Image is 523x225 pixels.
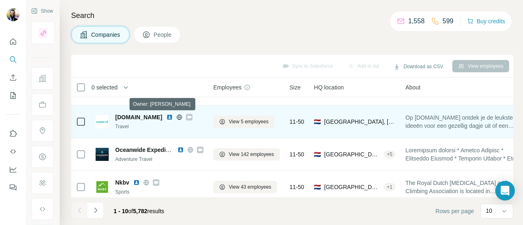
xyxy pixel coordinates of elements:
[290,118,304,126] span: 11-50
[87,202,104,218] button: Navigate to next page
[7,126,20,141] button: Use Surfe on LinkedIn
[115,113,162,121] span: [DOMAIN_NAME]
[384,183,396,191] div: + 1
[7,144,20,159] button: Use Surfe API
[290,183,304,191] span: 11-50
[96,180,109,194] img: Logo of Nkbv
[96,148,109,161] img: Logo of Oceanwide Expeditions
[115,123,203,130] div: Travel
[177,147,184,153] img: LinkedIn logo
[229,151,274,158] span: View 142 employees
[7,180,20,195] button: Feedback
[7,52,20,67] button: Search
[7,34,20,49] button: Quick start
[324,150,380,158] span: [GEOGRAPHIC_DATA], [GEOGRAPHIC_DATA]
[436,207,474,215] span: Rows per page
[7,70,20,85] button: Enrich CSV
[7,8,20,21] img: Avatar
[96,115,109,128] img: Logo of route.nl
[495,181,515,200] div: Open Intercom Messenger
[408,16,425,26] p: 1,558
[314,150,321,158] span: 🇳🇱
[133,208,148,214] span: 5,782
[7,88,20,103] button: My lists
[115,156,203,163] div: Adventure Travel
[133,179,140,186] img: LinkedIn logo
[467,16,505,27] button: Buy credits
[314,83,344,91] span: HQ location
[229,183,271,191] span: View 43 employees
[213,181,277,193] button: View 43 employees
[290,150,304,158] span: 11-50
[91,31,121,39] span: Companies
[388,60,449,73] button: Download as CSV
[128,208,133,214] span: of
[213,148,280,160] button: View 142 employees
[443,16,454,26] p: 599
[324,118,396,126] span: [GEOGRAPHIC_DATA], [GEOGRAPHIC_DATA]
[213,116,274,128] button: View 5 employees
[166,114,173,120] img: LinkedIn logo
[405,83,420,91] span: About
[25,5,59,17] button: Show
[314,183,321,191] span: 🇳🇱
[213,83,241,91] span: Employees
[7,162,20,177] button: Dashboard
[314,118,321,126] span: 🇳🇱
[115,147,179,153] span: Oceanwide Expeditions
[154,31,172,39] span: People
[324,183,380,191] span: [GEOGRAPHIC_DATA], [GEOGRAPHIC_DATA]|[GEOGRAPHIC_DATA]
[92,83,118,91] span: 0 selected
[114,208,128,214] span: 1 - 10
[114,208,164,214] span: results
[115,188,203,196] div: Sports
[290,83,301,91] span: Size
[229,118,268,125] span: View 5 employees
[486,207,492,215] p: 10
[71,10,513,21] h4: Search
[115,178,129,187] span: Nkbv
[384,151,396,158] div: + 5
